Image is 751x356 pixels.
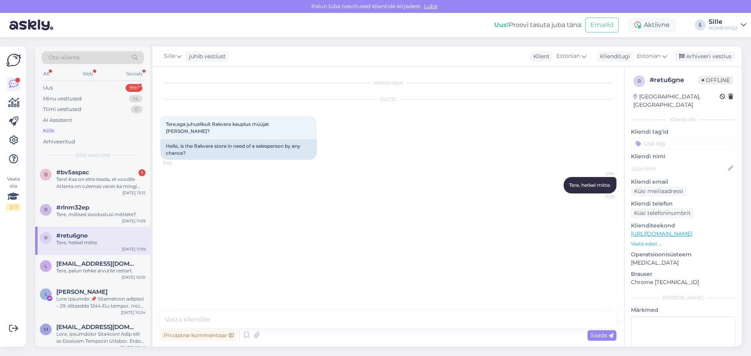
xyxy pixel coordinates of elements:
span: Sille [164,52,175,61]
div: Socials [125,69,144,79]
span: m [44,326,48,332]
div: 1 [138,169,146,176]
span: Offline [699,76,733,84]
p: Vaata edasi ... [631,240,735,247]
p: Kliendi email [631,178,735,186]
div: [DATE] 10:10 [122,274,146,280]
div: Klient [530,52,550,61]
div: Tere, millised soodustusi mõtlete? [56,211,146,218]
a: [URL][DOMAIN_NAME] [631,230,692,237]
div: Minu vestlused [43,95,82,103]
span: Estonian [556,52,580,61]
button: Emailid [585,18,619,32]
span: Linda Desmond Nkosi [56,288,108,295]
span: 11:04 [163,160,192,166]
div: [DATE] 10:24 [121,309,146,315]
div: Lore Ipsumdo 📌 Sitametcon adipisci – 29. elitseddo 1244 Eiu tempor, Incid utlabo etdol magn aliqu... [56,295,146,309]
span: L [45,291,47,297]
span: Tere, hetkel mitte. [569,182,611,188]
div: Aktiivne [628,18,676,32]
span: l [45,263,47,269]
span: meribelbrigitta@gmail.com [56,324,138,331]
div: Privaatne kommentaar [160,330,237,341]
p: Operatsioonisüsteem [631,250,735,259]
div: Küsi telefoninumbrit [631,208,694,218]
div: HOME4YOU [709,25,738,31]
div: Tere, hetkel mitte. [56,239,146,246]
input: Lisa tag [631,138,735,149]
b: Uus! [494,21,509,29]
span: Sille [585,171,614,177]
div: [DATE] [160,96,616,103]
span: r [44,235,48,241]
div: Küsi meiliaadressi [631,186,686,197]
span: #retu6gne [56,232,88,239]
img: Askly Logo [6,53,21,68]
div: 0 [131,106,142,113]
div: 14 [129,95,142,103]
div: Hello, is the Rakvere store in need of a salesperson by any chance? [160,140,317,160]
p: Märkmed [631,306,735,314]
span: b [44,172,48,177]
div: AI Assistent [43,116,72,124]
span: 11:09 [585,194,614,200]
div: Kõik [43,127,54,135]
span: #bv5aspac [56,169,89,176]
p: Chrome [TECHNICAL_ID] [631,278,735,286]
div: [DATE] 11:09 [122,246,146,252]
div: Klienditugi [597,52,630,61]
div: [DATE] 11:09 [122,218,146,224]
span: Luba [422,3,440,10]
span: Saada [591,332,613,339]
div: [DATE] 23:42 [120,345,146,351]
div: Arhiveeritud [43,138,75,146]
span: Tere,ega juhuslikult Rakvere kauplus müüjat [PERSON_NAME]? [166,121,270,134]
p: Kliendi nimi [631,152,735,161]
div: All [41,69,50,79]
div: # retu6gne [650,75,699,85]
span: r [44,207,48,213]
div: Arhiveeri vestlus [674,51,735,62]
span: Otsi kliente [49,54,80,62]
div: Vaata siia [6,175,20,211]
div: [GEOGRAPHIC_DATA], [GEOGRAPHIC_DATA] [633,93,720,109]
div: [DATE] 13:15 [122,190,146,196]
div: 2 / 3 [6,204,20,211]
span: lalamisasha@gmail.com [56,260,138,267]
div: juhib vestlust [186,52,226,61]
div: [PERSON_NAME] [631,294,735,301]
span: #rlnm32ep [56,204,89,211]
div: Vestlus algas [160,79,616,86]
p: Klienditeekond [631,222,735,230]
div: Lore, ipsumdolor Sita4con! Adip elit se Doeiusm Temporin Utlabor. Etdo Magnaali Enimadminim 88.ve... [56,331,146,345]
div: S [695,20,706,30]
div: Proovi tasuta juba täna: [494,20,582,30]
a: SilleHOME4YOU [709,19,746,31]
span: r [638,78,641,84]
div: Uus [43,84,53,92]
span: Kõik vestlused [76,152,110,159]
p: [MEDICAL_DATA] [631,259,735,267]
div: Tere, palun tehke arvutile restart. [56,267,146,274]
input: Lisa nimi [631,164,726,173]
p: Brauser [631,270,735,278]
div: Kliendi info [631,116,735,123]
div: Web [81,69,95,79]
p: Kliendi telefon [631,200,735,208]
div: Tiimi vestlused [43,106,81,113]
span: Estonian [637,52,661,61]
p: Kliendi tag'id [631,128,735,136]
div: 99+ [126,84,142,92]
div: Sille [709,19,738,25]
div: Tere! Kas on ette teada, et voodile Atlanta on tulemas varsti ka mingi kampaania hind? [56,176,146,190]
